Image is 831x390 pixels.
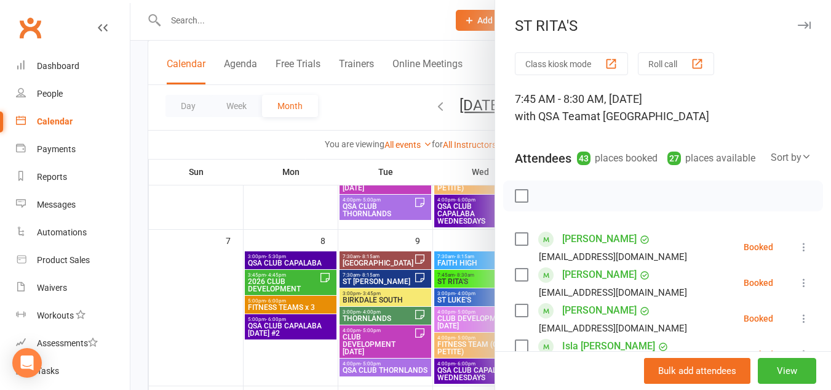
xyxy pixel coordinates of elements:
[495,17,831,35] div: ST RITA'S
[515,52,628,75] button: Class kiosk mode
[16,163,130,191] a: Reports
[577,152,590,165] div: 43
[37,338,98,348] div: Assessments
[539,320,687,336] div: [EMAIL_ADDRESS][DOMAIN_NAME]
[12,348,42,378] div: Open Intercom Messenger
[758,358,816,384] button: View
[37,89,63,99] div: People
[16,302,130,330] a: Workouts
[744,278,773,287] div: Booked
[638,52,714,75] button: Roll call
[744,314,773,323] div: Booked
[644,358,750,384] button: Bulk add attendees
[37,144,76,154] div: Payments
[16,80,130,108] a: People
[16,274,130,302] a: Waivers
[577,150,658,167] div: places booked
[515,91,811,125] div: 7:45 AM - 8:30 AM, [DATE]
[562,301,637,320] a: [PERSON_NAME]
[667,152,681,165] div: 27
[16,330,130,357] a: Assessments
[590,110,709,123] span: at [GEOGRAPHIC_DATA]
[16,52,130,80] a: Dashboard
[37,61,79,71] div: Dashboard
[16,191,130,219] a: Messages
[667,150,755,167] div: places available
[16,136,130,163] a: Payments
[37,255,90,265] div: Product Sales
[515,150,571,167] div: Attendees
[37,200,76,209] div: Messages
[16,357,130,385] a: Tasks
[744,243,773,251] div: Booked
[562,265,637,285] a: [PERSON_NAME]
[744,350,773,359] div: Booked
[515,110,590,123] span: with QSA Team
[771,150,811,166] div: Sort by
[37,116,73,126] div: Calendar
[539,285,687,301] div: [EMAIL_ADDRESS][DOMAIN_NAME]
[15,12,46,43] a: Clubworx
[37,311,74,320] div: Workouts
[37,227,87,237] div: Automations
[16,108,130,136] a: Calendar
[562,229,637,249] a: [PERSON_NAME]
[37,366,59,376] div: Tasks
[16,219,130,246] a: Automations
[539,249,687,265] div: [EMAIL_ADDRESS][DOMAIN_NAME]
[562,336,655,356] a: Isla [PERSON_NAME]
[16,246,130,274] a: Product Sales
[37,283,67,293] div: Waivers
[37,172,67,182] div: Reports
